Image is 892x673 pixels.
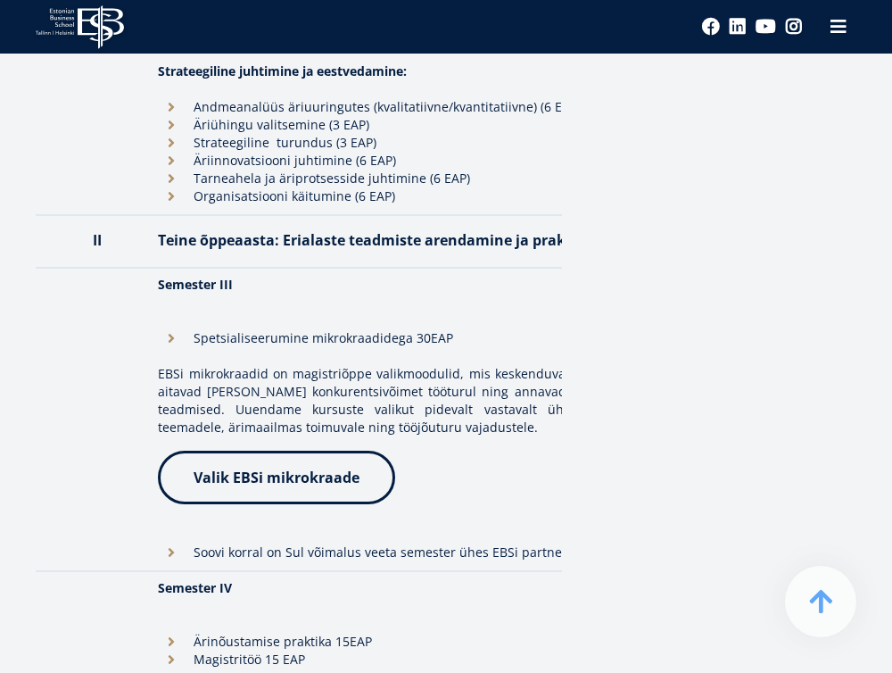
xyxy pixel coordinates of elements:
[158,633,706,651] li: Ärinõustamise praktika 15EAP
[158,365,706,436] p: EBSi mikrokraadid on magistriõppe valikmoodulid, mis keskenduvad kindlale valdkonnale, aitavad [P...
[158,651,706,669] li: Magistritöö 15 EAP
[702,18,720,36] a: Facebook
[158,187,706,205] li: Organisatsiooni käitumine (6 EAP)
[194,468,359,487] span: Valik EBSi mikrokraade
[149,215,714,268] th: Teine õppeaasta: Erialaste teadmiste arendamine ja praktiline rakendamine
[158,276,233,293] strong: Semester III
[158,544,706,561] li: Soovi korral on Sul võimalus veeta semester ühes EBSi partnerülikoolidest.
[263,1,344,17] span: Perekonnanimi
[158,152,706,170] li: Äriinnovatsiooni juhtimine (6 EAP)
[158,329,706,347] li: Spetsialiseerumine mikrokraadidega 30EAP
[36,215,149,268] th: II
[158,62,407,79] strong: Strateegiline juhtimine ja eestvedamine:
[785,18,803,36] a: Instagram
[158,451,395,504] a: Valik EBSi mikrokraade
[158,116,706,134] li: Äriühingu valitsemine (3 EAP)
[729,18,747,36] a: Linkedin
[756,18,776,36] a: Youtube
[158,170,706,187] li: Tarneahela ja äriprotsesside juhtimine (6 EAP)
[158,579,232,596] strong: Semester IV
[158,98,706,116] li: Andmeanalüüs äriuuringutes (kvalitatiivne/kvantitatiivne) (6 EAP)
[158,134,706,152] li: Strateegiline turundus (3 EAP)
